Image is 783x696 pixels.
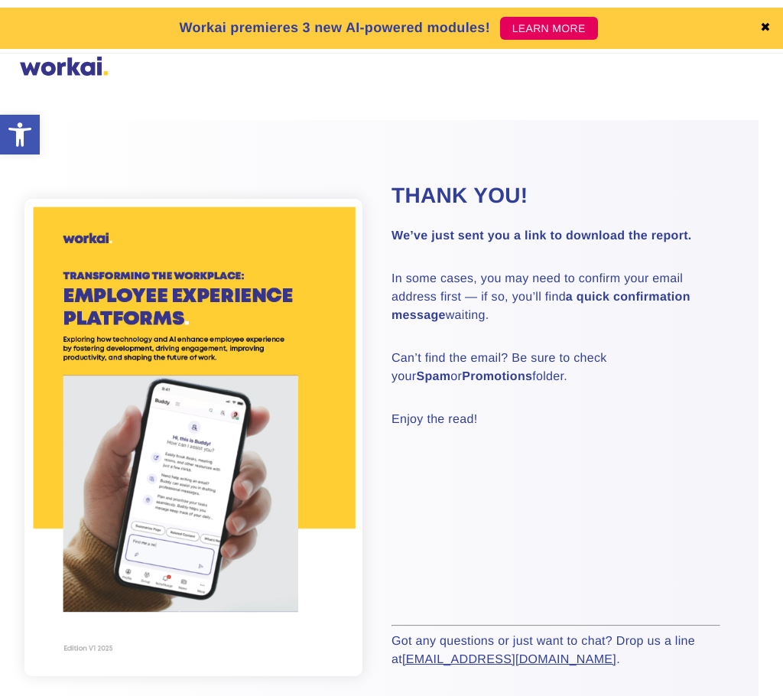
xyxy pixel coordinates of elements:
strong: We’ve just sent you a link to download the report. [391,229,692,242]
h2: Thank you! [391,181,720,210]
p: Workai premieres 3 new AI-powered modules! [179,18,490,38]
a: [EMAIL_ADDRESS][DOMAIN_NAME] [402,653,616,666]
a: ✖ [760,22,771,34]
a: LEARN MORE [500,17,598,40]
strong: Promotions [462,370,532,383]
p: Can’t find the email? Be sure to check your or folder. [391,350,720,386]
p: Got any questions or just want to chat? Drop us a line at . [391,633,720,669]
p: Enjoy the read! [391,411,720,429]
p: In some cases, you may need to confirm your email address first — if so, you’ll find waiting. [391,270,720,325]
strong: Spam [416,370,450,383]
